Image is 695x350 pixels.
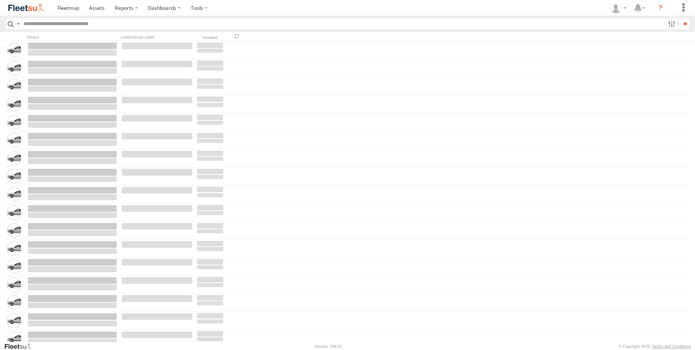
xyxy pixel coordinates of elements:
[27,35,118,40] div: Device
[233,33,241,40] span: Refresh
[665,19,681,29] label: Search Filter Options
[15,19,21,29] label: Search Query
[314,344,342,349] div: Version: 308.01
[655,2,666,14] i: ?
[652,344,691,349] a: Terms and Conditions
[619,344,691,349] div: © Copyright 2025 -
[4,343,37,350] a: Visit our Website
[608,3,629,13] div: Ghasan Arshad
[7,3,45,13] img: fleetsu-logo-horizontal.svg
[121,35,193,40] div: Linked Asset Label
[196,36,224,40] div: Installed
